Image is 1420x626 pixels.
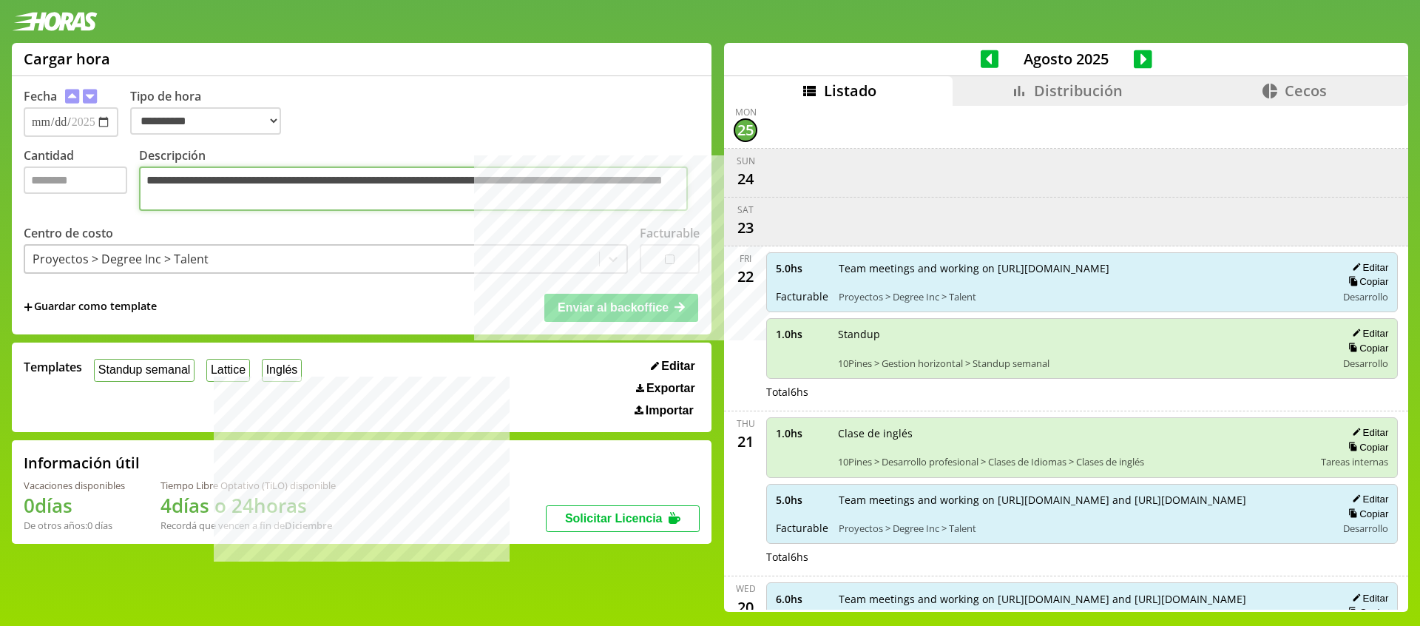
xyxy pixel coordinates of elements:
[646,404,694,417] span: Importar
[546,505,700,532] button: Solicitar Licencia
[740,252,751,265] div: Fri
[838,357,1326,370] span: 10Pines > Gestion horizontal > Standup semanal
[724,106,1408,610] div: scrollable content
[160,519,336,532] div: Recordá que vencen a fin de
[24,359,82,375] span: Templates
[1348,493,1388,505] button: Editar
[776,426,828,440] span: 1.0 hs
[24,479,125,492] div: Vacaciones disponibles
[24,299,157,315] span: +Guardar como template
[24,49,110,69] h1: Cargar hora
[1034,81,1123,101] span: Distribución
[1344,275,1388,288] button: Copiar
[1348,592,1388,605] button: Editar
[1285,81,1327,101] span: Cecos
[838,327,1326,341] span: Standup
[646,382,695,395] span: Exportar
[24,453,140,473] h2: Información útil
[206,359,250,382] button: Lattice
[94,359,195,382] button: Standup semanal
[776,289,828,303] span: Facturable
[1344,441,1388,454] button: Copiar
[139,147,700,215] label: Descripción
[262,359,302,382] button: Inglés
[735,106,757,118] div: Mon
[160,492,336,519] h1: 4 días o 24 horas
[130,88,293,137] label: Tipo de hora
[24,166,127,194] input: Cantidad
[734,265,757,289] div: 22
[661,360,694,373] span: Editar
[838,455,1311,468] span: 10Pines > Desarrollo profesional > Clases de Idiomas > Clases de inglés
[632,381,700,396] button: Exportar
[776,592,828,606] span: 6.0 hs
[24,147,139,215] label: Cantidad
[1343,290,1388,303] span: Desarrollo
[1321,455,1388,468] span: Tareas internas
[12,12,98,31] img: logotipo
[640,225,700,241] label: Facturable
[839,493,1326,507] span: Team meetings and working on [URL][DOMAIN_NAME] and [URL][DOMAIN_NAME]
[737,155,755,167] div: Sun
[838,426,1311,440] span: Clase de inglés
[544,294,698,322] button: Enviar al backoffice
[1343,522,1388,535] span: Desarrollo
[24,492,125,519] h1: 0 días
[734,595,757,619] div: 20
[839,261,1326,275] span: Team meetings and working on [URL][DOMAIN_NAME]
[24,299,33,315] span: +
[734,216,757,240] div: 23
[565,512,663,525] span: Solicitar Licencia
[1344,606,1388,619] button: Copiar
[1344,342,1388,354] button: Copiar
[766,550,1398,564] div: Total 6 hs
[776,261,828,275] span: 5.0 hs
[736,582,756,595] div: Wed
[646,359,700,374] button: Editar
[130,107,281,135] select: Tipo de hora
[24,519,125,532] div: De otros años: 0 días
[776,521,828,535] span: Facturable
[824,81,876,101] span: Listado
[1348,327,1388,340] button: Editar
[776,493,828,507] span: 5.0 hs
[998,49,1134,69] span: Agosto 2025
[766,385,1398,399] div: Total 6 hs
[737,417,755,430] div: Thu
[737,203,754,216] div: Sat
[734,430,757,454] div: 21
[1348,261,1388,274] button: Editar
[734,118,757,142] div: 25
[776,327,828,341] span: 1.0 hs
[24,225,113,241] label: Centro de costo
[734,167,757,191] div: 24
[33,251,209,267] div: Proyectos > Degree Inc > Talent
[1343,357,1388,370] span: Desarrollo
[285,519,332,532] b: Diciembre
[139,166,688,211] textarea: Descripción
[558,301,669,314] span: Enviar al backoffice
[839,592,1326,606] span: Team meetings and working on [URL][DOMAIN_NAME] and [URL][DOMAIN_NAME]
[839,290,1326,303] span: Proyectos > Degree Inc > Talent
[1348,426,1388,439] button: Editar
[160,479,336,492] div: Tiempo Libre Optativo (TiLO) disponible
[24,88,57,104] label: Fecha
[839,522,1326,535] span: Proyectos > Degree Inc > Talent
[1344,508,1388,520] button: Copiar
